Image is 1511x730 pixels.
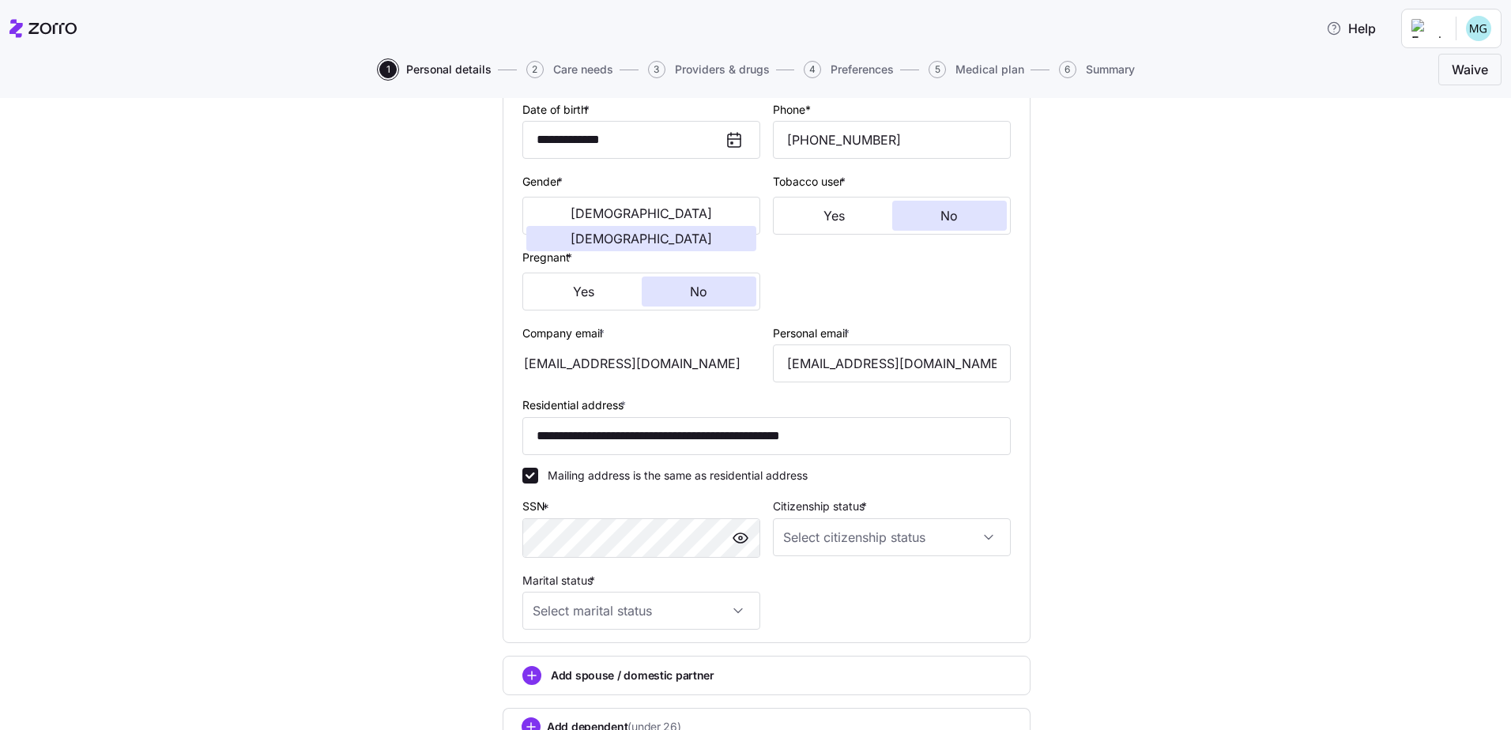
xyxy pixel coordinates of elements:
label: Citizenship status [773,498,870,515]
a: 1Personal details [376,61,492,78]
input: Select marital status [522,592,760,630]
svg: add icon [522,666,541,685]
label: Mailing address is the same as residential address [538,468,808,484]
span: Help [1326,19,1376,38]
span: Preferences [831,64,894,75]
span: 3 [648,61,665,78]
label: Gender [522,173,566,190]
span: Add spouse / domestic partner [551,668,714,683]
button: Help [1313,13,1389,44]
input: Phone [773,121,1011,159]
span: Waive [1452,60,1488,79]
span: Medical plan [955,64,1024,75]
span: 2 [526,61,544,78]
span: 5 [929,61,946,78]
span: Personal details [406,64,492,75]
span: No [690,285,707,298]
label: Pregnant [522,249,575,266]
input: Email [773,344,1011,382]
label: Company email [522,325,608,342]
img: 20e76f2b4822eea614bb37d8390ae2aa [1466,16,1491,41]
span: Yes [573,285,594,298]
input: Select citizenship status [773,518,1011,556]
button: 1Personal details [379,61,492,78]
button: Waive [1438,54,1502,85]
label: Marital status [522,572,598,589]
label: Tobacco user [773,173,849,190]
span: 1 [379,61,397,78]
span: 4 [804,61,821,78]
span: 6 [1059,61,1076,78]
label: Residential address [522,397,629,414]
label: Phone* [773,101,811,119]
button: 5Medical plan [929,61,1024,78]
span: [DEMOGRAPHIC_DATA] [571,207,712,220]
span: Providers & drugs [675,64,770,75]
span: Yes [823,209,845,222]
label: Date of birth [522,101,593,119]
label: Personal email [773,325,853,342]
button: 6Summary [1059,61,1135,78]
button: 3Providers & drugs [648,61,770,78]
span: No [940,209,958,222]
button: 2Care needs [526,61,613,78]
img: Employer logo [1411,19,1443,38]
span: Care needs [553,64,613,75]
label: SSN [522,498,552,515]
button: 4Preferences [804,61,894,78]
span: Summary [1086,64,1135,75]
span: [DEMOGRAPHIC_DATA] [571,232,712,245]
